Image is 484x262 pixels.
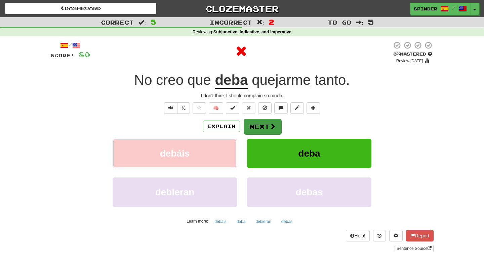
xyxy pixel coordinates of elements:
[187,219,208,224] small: Learn more:
[257,20,264,25] span: :
[278,217,296,227] button: debas
[164,102,177,114] button: Play sentence audio (ctl+space)
[406,230,434,241] button: Report
[274,102,288,114] button: Discuss sentence (alt+u)
[203,121,240,132] button: Explain
[452,5,455,10] span: /
[247,139,371,168] button: deba
[79,50,90,59] span: 80
[166,3,318,14] a: Clozemaster
[258,102,272,114] button: Ignore sentence (alt+i)
[248,72,350,88] span: .
[269,18,274,26] span: 2
[134,72,152,88] span: No
[215,72,248,89] u: deba
[395,245,434,252] a: Sentence Source
[213,30,291,34] strong: Subjunctive, Indicative, and Imperative
[373,230,386,241] button: Round history (alt+y)
[113,139,237,168] button: debáis
[151,18,156,26] span: 5
[101,19,134,26] span: Correct
[252,217,275,227] button: debieran
[138,20,146,25] span: :
[242,102,255,114] button: Reset to 0% Mastered (alt+r)
[188,72,211,88] span: que
[50,41,90,50] div: /
[328,19,351,26] span: To go
[5,3,156,14] a: Dashboard
[50,53,75,58] span: Score:
[298,148,320,159] span: deba
[247,177,371,207] button: debas
[177,102,190,114] button: ½
[414,6,437,12] span: Spinder
[393,51,400,57] span: 0 %
[50,92,434,99] div: I don't think I should complain so much.
[155,187,195,197] span: debieran
[113,177,237,207] button: debieran
[193,102,206,114] button: Favorite sentence (alt+f)
[160,148,190,159] span: debáis
[315,72,346,88] span: tanto
[211,217,230,227] button: debáis
[156,72,184,88] span: creo
[233,217,249,227] button: deba
[346,230,370,241] button: Help!
[226,102,239,114] button: Set this sentence to 100% Mastered (alt+m)
[356,20,363,25] span: :
[392,51,434,57] div: Mastered
[296,187,323,197] span: debas
[244,119,281,134] button: Next
[209,102,223,114] button: 🧠
[396,59,423,63] small: Review: [DATE]
[368,18,374,26] span: 5
[252,72,311,88] span: quejarme
[210,19,252,26] span: Incorrect
[410,3,471,15] a: Spinder /
[163,102,190,114] div: Text-to-speech controls
[307,102,320,114] button: Add to collection (alt+a)
[290,102,304,114] button: Edit sentence (alt+d)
